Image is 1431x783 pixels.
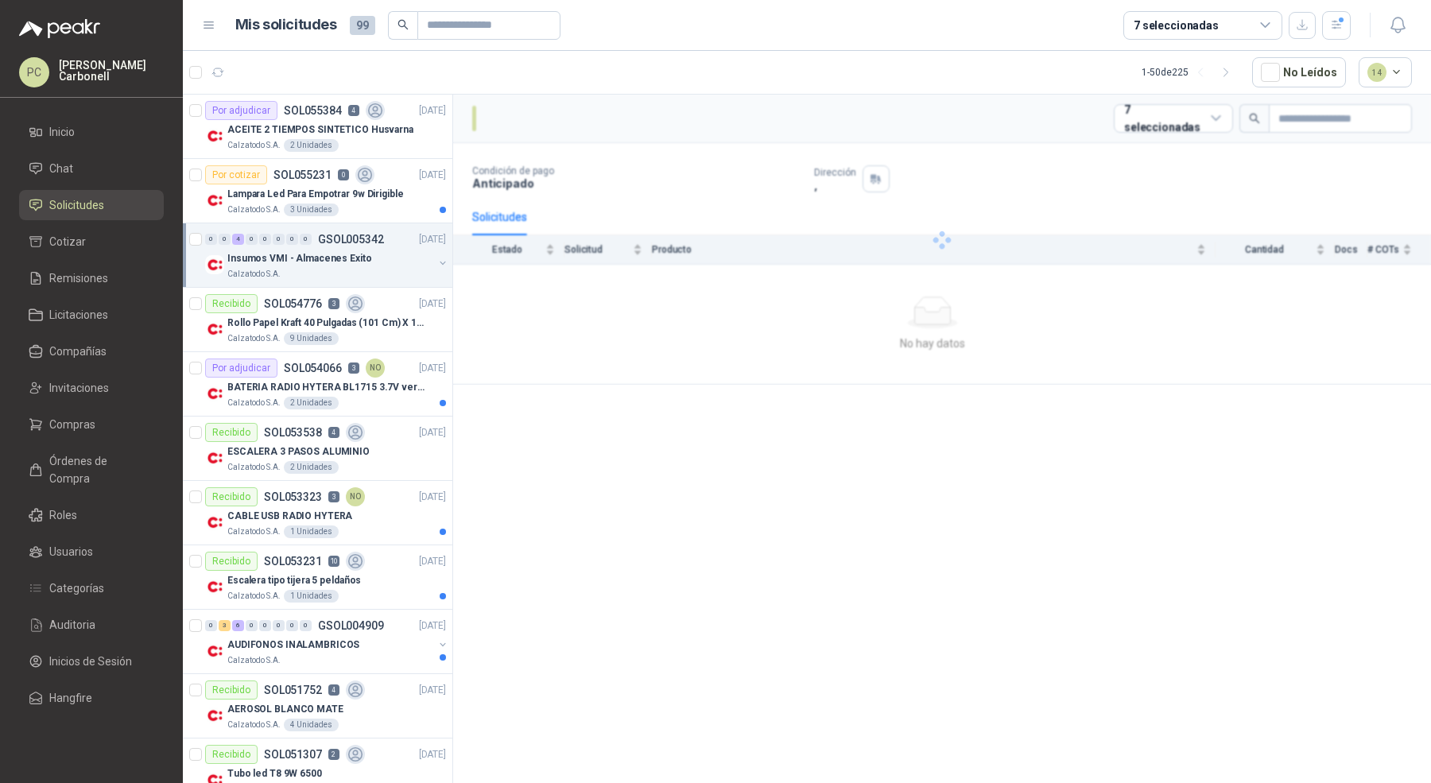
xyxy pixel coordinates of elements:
[227,573,361,588] p: Escalera tipo tijera 5 peldaños
[227,204,281,216] p: Calzatodo S.A.
[284,590,339,603] div: 1 Unidades
[205,359,277,378] div: Por adjudicar
[19,409,164,440] a: Compras
[286,234,298,245] div: 0
[183,95,452,159] a: Por adjudicarSOL0553844[DATE] Company LogoACEITE 2 TIEMPOS SINTETICO HusvarnaCalzatodo S.A.2 Unid...
[19,500,164,530] a: Roles
[227,525,281,538] p: Calzatodo S.A.
[419,297,446,312] p: [DATE]
[227,719,281,731] p: Calzatodo S.A.
[183,481,452,545] a: RecibidoSOL0533233NO[DATE] Company LogoCABLE USB RADIO HYTERACalzatodo S.A.1 Unidades
[227,397,281,409] p: Calzatodo S.A.
[205,552,258,571] div: Recibido
[227,702,343,717] p: AEROSOL BLANCO MATE
[183,545,452,610] a: RecibidoSOL05323110[DATE] Company LogoEscalera tipo tijera 5 peldañosCalzatodo S.A.1 Unidades
[227,461,281,474] p: Calzatodo S.A.
[19,446,164,494] a: Órdenes de Compra
[49,543,93,560] span: Usuarios
[205,706,224,725] img: Company Logo
[348,105,359,116] p: 4
[264,684,322,696] p: SOL051752
[338,169,349,180] p: 0
[19,300,164,330] a: Licitaciones
[284,719,339,731] div: 4 Unidades
[49,506,77,524] span: Roles
[227,444,370,459] p: ESCALERA 3 PASOS ALUMINIO
[227,187,403,202] p: Lampara Led Para Empotrar 9w Dirigible
[49,452,149,487] span: Órdenes de Compra
[205,294,258,313] div: Recibido
[49,160,73,177] span: Chat
[419,361,446,376] p: [DATE]
[284,139,339,152] div: 2 Unidades
[1134,17,1219,34] div: 7 seleccionadas
[227,590,281,603] p: Calzatodo S.A.
[235,14,337,37] h1: Mis solicitudes
[227,638,359,653] p: AUDIFONOS INALAMBRICOS
[183,159,452,223] a: Por cotizarSOL0552310[DATE] Company LogoLampara Led Para Empotrar 9w DirigibleCalzatodo S.A.3 Uni...
[49,416,95,433] span: Compras
[49,269,108,287] span: Remisiones
[366,359,385,378] div: NO
[264,491,322,502] p: SOL053323
[205,513,224,532] img: Company Logo
[19,336,164,366] a: Compañías
[273,234,285,245] div: 0
[284,461,339,474] div: 2 Unidades
[259,620,271,631] div: 0
[227,122,413,138] p: ACEITE 2 TIEMPOS SINTETICO Husvarna
[419,618,446,634] p: [DATE]
[205,191,224,210] img: Company Logo
[419,232,446,247] p: [DATE]
[419,747,446,762] p: [DATE]
[318,620,384,631] p: GSOL004909
[284,525,339,538] div: 1 Unidades
[300,620,312,631] div: 0
[273,169,332,180] p: SOL055231
[346,487,365,506] div: NO
[205,101,277,120] div: Por adjudicar
[19,227,164,257] a: Cotizar
[19,646,164,676] a: Inicios de Sesión
[232,234,244,245] div: 4
[19,683,164,713] a: Hangfire
[419,490,446,505] p: [DATE]
[227,766,322,781] p: Tubo led T8 9W 6500
[183,352,452,417] a: Por adjudicarSOL0540663NO[DATE] Company LogoBATERIA RADIO HYTERA BL1715 3.7V ver imagenCalzatodo ...
[318,234,384,245] p: GSOL005342
[19,190,164,220] a: Solicitudes
[219,234,231,245] div: 0
[328,684,339,696] p: 4
[19,537,164,567] a: Usuarios
[49,579,104,597] span: Categorías
[205,448,224,467] img: Company Logo
[328,427,339,438] p: 4
[205,745,258,764] div: Recibido
[19,373,164,403] a: Invitaciones
[227,509,352,524] p: CABLE USB RADIO HYTERA
[264,427,322,438] p: SOL053538
[19,263,164,293] a: Remisiones
[284,397,339,409] div: 2 Unidades
[232,620,244,631] div: 6
[59,60,164,82] p: [PERSON_NAME] Carbonell
[183,288,452,352] a: RecibidoSOL0547763[DATE] Company LogoRollo Papel Kraft 40 Pulgadas (101 Cm) X 150 Mts 60 GrCalzat...
[205,487,258,506] div: Recibido
[328,491,339,502] p: 3
[19,153,164,184] a: Chat
[49,343,107,360] span: Compañías
[19,57,49,87] div: PC
[205,423,258,442] div: Recibido
[19,610,164,640] a: Auditoria
[49,196,104,214] span: Solicitudes
[205,230,449,281] a: 0 0 4 0 0 0 0 0 GSOL005342[DATE] Company LogoInsumos VMI - Almacenes ExitoCalzatodo S.A.
[227,268,281,281] p: Calzatodo S.A.
[350,16,375,35] span: 99
[205,126,224,145] img: Company Logo
[328,749,339,760] p: 2
[205,320,224,339] img: Company Logo
[259,234,271,245] div: 0
[300,234,312,245] div: 0
[49,379,109,397] span: Invitaciones
[227,251,372,266] p: Insumos VMI - Almacenes Exito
